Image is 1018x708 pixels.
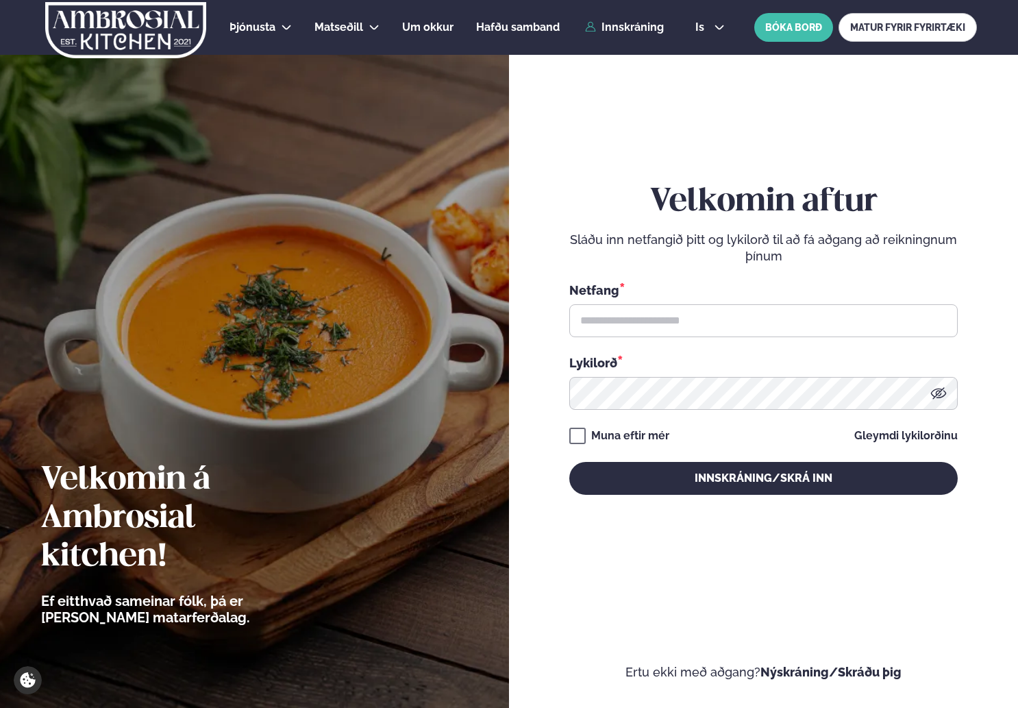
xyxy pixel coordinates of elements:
a: Matseðill [314,19,363,36]
img: logo [44,2,208,58]
a: Innskráning [585,21,664,34]
h2: Velkomin á Ambrosial kitchen! [41,461,325,576]
a: Hafðu samband [476,19,560,36]
p: Ef eitthvað sameinar fólk, þá er [PERSON_NAME] matarferðalag. [41,593,325,626]
span: is [695,22,708,33]
a: Nýskráning/Skráðu þig [760,665,902,679]
button: BÓKA BORÐ [754,13,833,42]
div: Lykilorð [569,354,958,371]
a: MATUR FYRIR FYRIRTÆKI [839,13,977,42]
span: Hafðu samband [476,21,560,34]
p: Sláðu inn netfangið þitt og lykilorð til að fá aðgang að reikningnum þínum [569,232,958,265]
a: Cookie settings [14,666,42,694]
div: Netfang [569,281,958,299]
span: Um okkur [402,21,454,34]
span: Matseðill [314,21,363,34]
h2: Velkomin aftur [569,183,958,221]
button: is [684,22,736,33]
a: Gleymdi lykilorðinu [854,430,958,441]
a: Um okkur [402,19,454,36]
button: Innskráning/Skrá inn [569,462,958,495]
a: Þjónusta [229,19,275,36]
p: Ertu ekki með aðgang? [550,664,977,681]
span: Þjónusta [229,21,275,34]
